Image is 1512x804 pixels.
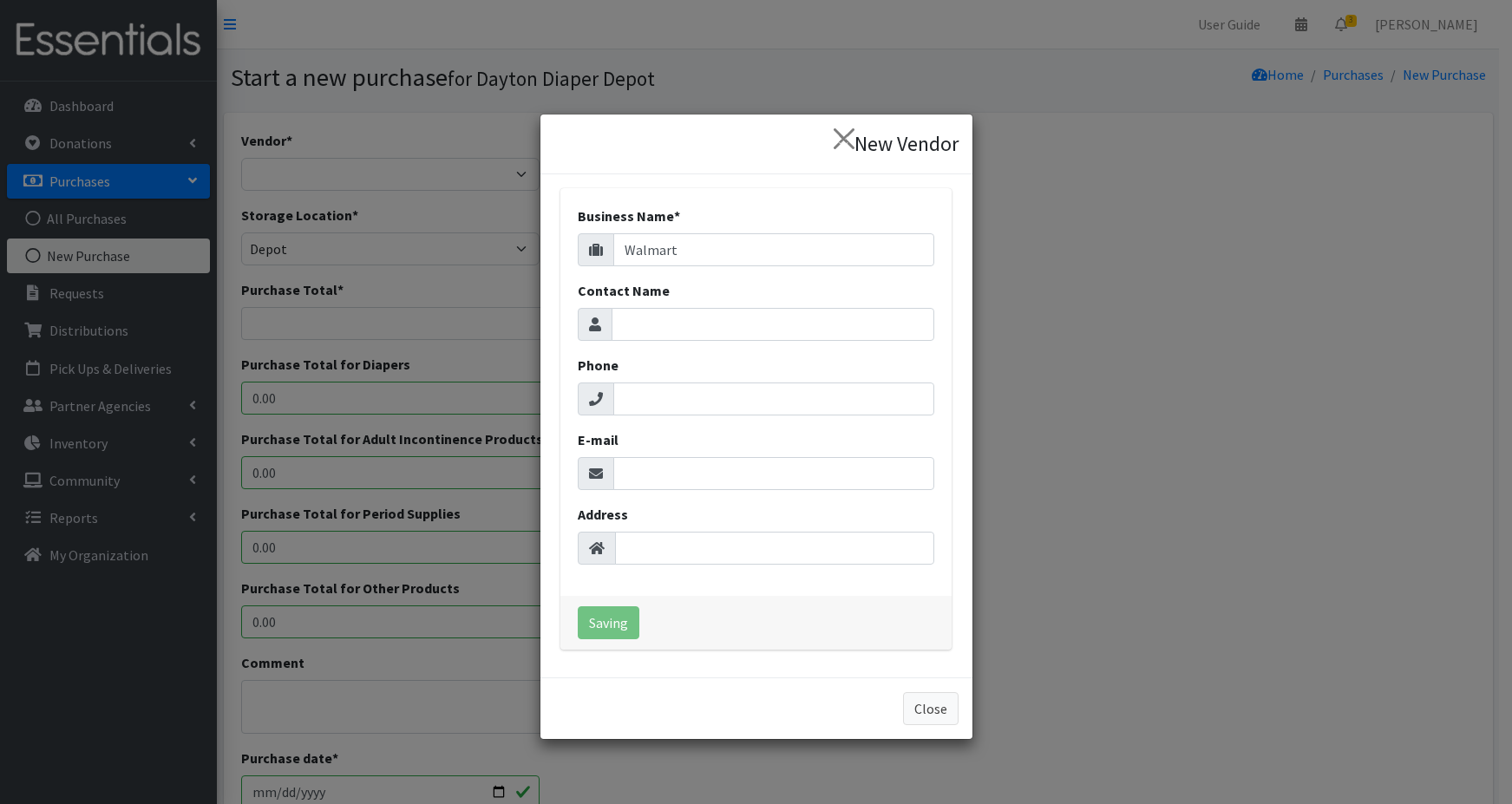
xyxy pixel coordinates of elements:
[578,355,619,376] label: Phone
[820,114,868,163] button: ×
[674,207,680,225] abbr: required
[578,504,628,525] label: Address
[578,280,670,301] label: Contact Name
[854,128,959,160] h4: New Vendor
[578,206,680,226] label: Business Name
[903,692,959,725] button: Close
[578,429,619,450] label: E-mail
